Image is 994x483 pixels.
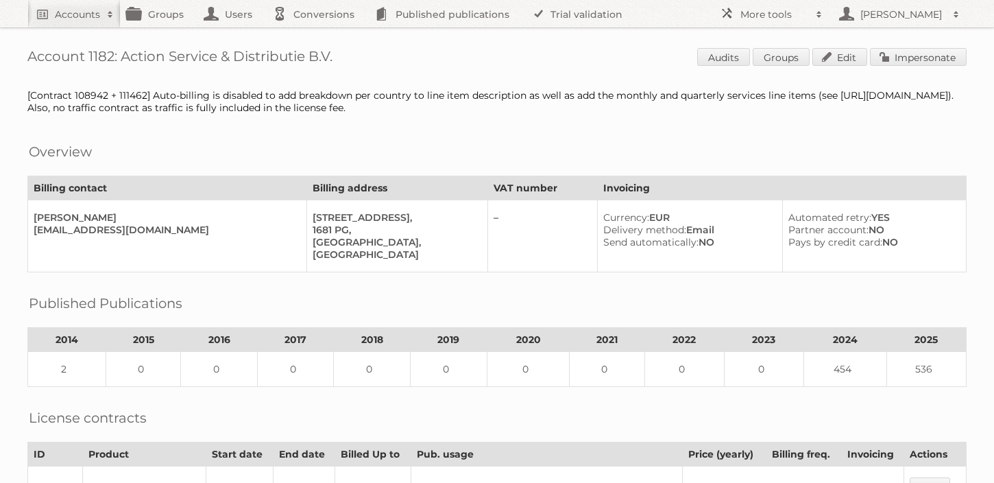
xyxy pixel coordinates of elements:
[841,443,904,467] th: Invoicing
[724,328,803,352] th: 2023
[603,236,772,248] div: NO
[27,48,967,69] h1: Account 1182: Action Service & Distributie B.V.
[644,352,724,387] td: 0
[870,48,967,66] a: Impersonate
[487,328,570,352] th: 2020
[306,176,488,200] th: Billing address
[257,352,334,387] td: 0
[181,328,258,352] th: 2016
[106,328,180,352] th: 2015
[724,352,803,387] td: 0
[812,48,867,66] a: Edit
[804,352,887,387] td: 454
[411,443,683,467] th: Pub. usage
[273,443,335,467] th: End date
[34,224,295,236] div: [EMAIL_ADDRESS][DOMAIN_NAME]
[788,224,955,236] div: NO
[411,352,487,387] td: 0
[603,236,699,248] span: Send automatically:
[335,443,411,467] th: Billed Up to
[257,328,334,352] th: 2017
[788,224,869,236] span: Partner account:
[683,443,766,467] th: Price (yearly)
[857,8,946,21] h2: [PERSON_NAME]
[603,211,772,224] div: EUR
[28,176,307,200] th: Billing contact
[82,443,206,467] th: Product
[28,328,106,352] th: 2014
[29,293,182,314] h2: Published Publications
[206,443,273,467] th: Start date
[740,8,809,21] h2: More tools
[697,48,750,66] a: Audits
[34,211,295,224] div: [PERSON_NAME]
[106,352,180,387] td: 0
[603,224,772,236] div: Email
[886,352,966,387] td: 536
[313,236,477,248] div: [GEOGRAPHIC_DATA],
[788,236,882,248] span: Pays by credit card:
[804,328,887,352] th: 2024
[904,443,967,467] th: Actions
[788,211,955,224] div: YES
[334,328,411,352] th: 2018
[603,224,686,236] span: Delivery method:
[487,352,570,387] td: 0
[55,8,100,21] h2: Accounts
[603,211,649,224] span: Currency:
[29,141,92,162] h2: Overview
[766,443,841,467] th: Billing freq.
[570,328,644,352] th: 2021
[29,408,147,428] h2: License contracts
[753,48,810,66] a: Groups
[788,236,955,248] div: NO
[181,352,258,387] td: 0
[570,352,644,387] td: 0
[28,443,83,467] th: ID
[313,248,477,261] div: [GEOGRAPHIC_DATA]
[788,211,871,224] span: Automated retry:
[27,89,967,114] div: [Contract 108942 + 111462] Auto-billing is disabled to add breakdown per country to line item des...
[334,352,411,387] td: 0
[313,211,477,224] div: [STREET_ADDRESS],
[886,328,966,352] th: 2025
[411,328,487,352] th: 2019
[597,176,966,200] th: Invoicing
[644,328,724,352] th: 2022
[28,352,106,387] td: 2
[488,176,597,200] th: VAT number
[488,200,597,272] td: –
[313,224,477,236] div: 1681 PG,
